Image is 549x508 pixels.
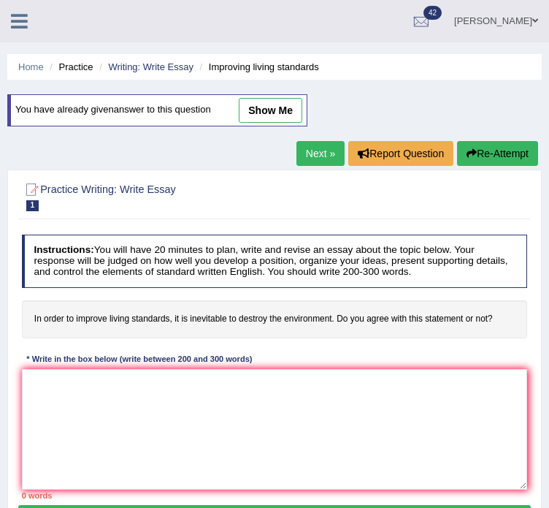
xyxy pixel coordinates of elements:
[22,490,528,501] div: 0 words
[22,181,335,211] h2: Practice Writing: Write Essay
[22,300,528,338] h4: In order to improve living standards, it is inevitable to destroy the environment. Do you agree w...
[26,200,39,211] span: 1
[196,60,319,74] li: Improving living standards
[34,244,93,255] b: Instructions:
[296,141,345,166] a: Next »
[348,141,453,166] button: Report Question
[22,235,528,287] h4: You will have 20 minutes to plan, write and revise an essay about the topic below. Your response ...
[7,94,307,126] div: You have already given answer to this question
[239,98,302,123] a: show me
[108,61,193,72] a: Writing: Write Essay
[22,354,257,366] div: * Write in the box below (write between 200 and 300 words)
[423,6,442,20] span: 42
[18,61,44,72] a: Home
[46,60,93,74] li: Practice
[457,141,538,166] button: Re-Attempt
